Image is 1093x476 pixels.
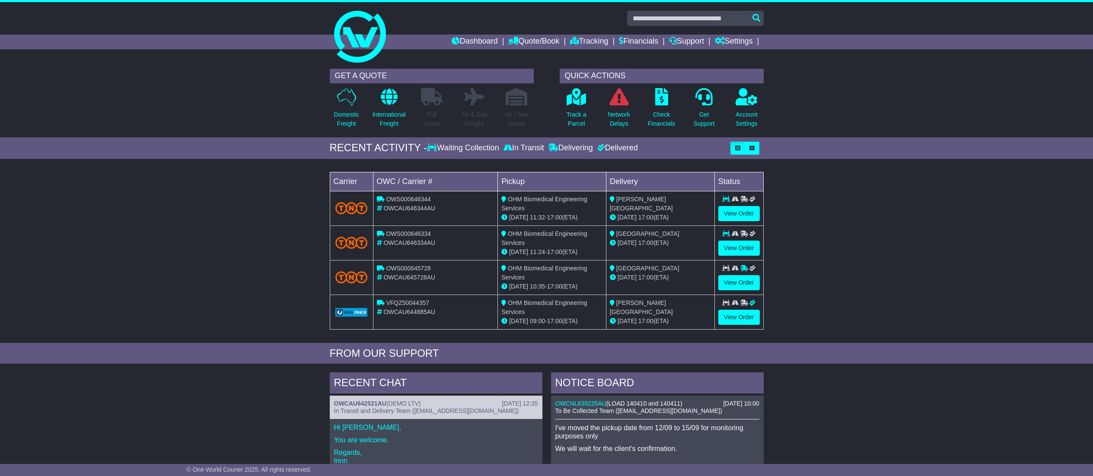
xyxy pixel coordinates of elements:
[452,35,498,49] a: Dashboard
[333,88,359,133] a: DomesticFreight
[530,317,545,324] span: 09:00
[509,214,528,221] span: [DATE]
[501,196,587,212] span: OHM Biomedical Engineering Services
[595,143,638,153] div: Delivered
[498,172,606,191] td: Pickup
[555,424,759,440] p: I've moved the pickup date from 12/09 to 15/09 for monitoring purposes only
[330,142,427,154] div: RECENT ACTIVITY -
[616,265,679,272] span: [GEOGRAPHIC_DATA]
[610,317,711,326] div: (ETA)
[693,88,715,133] a: GetSupport
[555,400,606,407] a: OWCNL639225AU
[501,317,602,326] div: - (ETA)
[608,110,630,128] p: Network Delays
[610,273,711,282] div: (ETA)
[334,400,538,407] div: ( )
[638,214,653,221] span: 17:00
[386,196,431,203] span: OWS000646344
[638,317,653,324] span: 17:00
[669,35,704,49] a: Support
[509,317,528,324] span: [DATE]
[508,35,559,49] a: Quote/Book
[718,310,760,325] a: View Order
[566,88,587,133] a: Track aParcel
[334,407,519,414] span: In Transit and Delivery Team ([EMAIL_ADDRESS][DOMAIN_NAME])
[616,230,679,237] span: [GEOGRAPHIC_DATA]
[555,444,759,453] p: We will wait for the client's confirmation.
[567,110,586,128] p: Track a Parcel
[330,347,764,360] div: FROM OUR SUPPORT
[693,110,714,128] p: Get Support
[501,265,587,281] span: OHM Biomedical Engineering Services
[723,400,759,407] div: [DATE] 10:00
[386,230,431,237] span: OWS000646334
[383,239,435,246] span: OWCAU646334AU
[530,214,545,221] span: 11:32
[607,88,630,133] a: NetworkDelays
[335,271,368,283] img: TNT_Domestic.png
[373,110,406,128] p: International Freight
[547,317,562,324] span: 17:00
[334,436,538,444] p: You are welcome.
[736,110,758,128] p: Account Settings
[555,400,759,407] div: ( )
[501,213,602,222] div: - (ETA)
[610,213,711,222] div: (ETA)
[618,239,637,246] span: [DATE]
[509,283,528,290] span: [DATE]
[330,372,542,396] div: RECENT CHAT
[638,274,653,281] span: 17:00
[335,308,368,317] img: GetCarrierServiceLogo
[373,172,498,191] td: OWC / Carrier #
[714,172,763,191] td: Status
[618,274,637,281] span: [DATE]
[501,143,546,153] div: In Transit
[427,143,501,153] div: Waiting Collection
[647,88,676,133] a: CheckFinancials
[718,206,760,221] a: View Order
[501,230,587,246] span: OHM Biomedical Engineering Services
[608,400,680,407] span: LOAD 140410 and 140411
[386,265,431,272] span: OWS000645728
[718,241,760,256] a: View Order
[334,110,359,128] p: Domestic Freight
[530,283,545,290] span: 10:35
[334,400,386,407] a: OWCAU642521AU
[718,275,760,290] a: View Order
[619,35,658,49] a: Financials
[330,172,373,191] td: Carrier
[502,400,538,407] div: [DATE] 12:35
[372,88,406,133] a: InternationalFreight
[187,466,312,473] span: © One World Courier 2025. All rights reserved.
[735,88,758,133] a: AccountSettings
[334,423,538,432] p: Hi [PERSON_NAME],
[335,237,368,248] img: TNT_Domestic.png
[383,205,435,212] span: OWCAU646344AU
[462,110,487,128] p: Air & Sea Freight
[547,283,562,290] span: 17:00
[618,214,637,221] span: [DATE]
[618,317,637,324] span: [DATE]
[551,372,764,396] div: NOTICE BOARD
[501,248,602,257] div: - (ETA)
[383,308,435,315] span: OWCAU644885AU
[547,248,562,255] span: 17:00
[389,400,419,407] span: DEMO LTV
[610,196,673,212] span: [PERSON_NAME] [GEOGRAPHIC_DATA]
[560,69,764,83] div: QUICK ACTIONS
[505,110,529,128] p: Air / Sea Depot
[610,238,711,248] div: (ETA)
[638,239,653,246] span: 17:00
[330,69,534,83] div: GET A QUOTE
[501,282,602,291] div: - (ETA)
[383,274,435,281] span: OWCAU645728AU
[610,299,673,315] span: [PERSON_NAME][GEOGRAPHIC_DATA]
[555,407,722,414] span: To Be Collected Team ([EMAIL_ADDRESS][DOMAIN_NAME])
[547,214,562,221] span: 17:00
[648,110,675,128] p: Check Financials
[606,172,714,191] td: Delivery
[546,143,595,153] div: Delivering
[715,35,753,49] a: Settings
[570,35,608,49] a: Tracking
[386,299,429,306] span: VFQZ50044357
